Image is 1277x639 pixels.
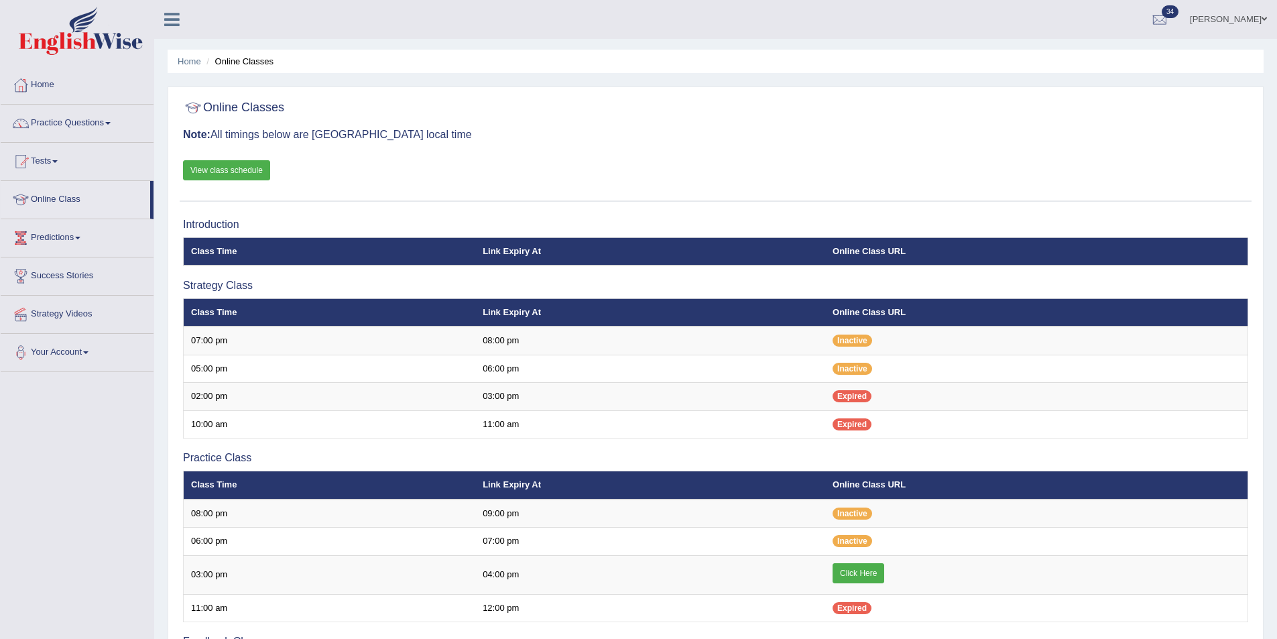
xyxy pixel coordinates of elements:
[833,363,872,375] span: Inactive
[184,528,476,556] td: 06:00 pm
[183,160,270,180] a: View class schedule
[183,219,1248,231] h3: Introduction
[833,508,872,520] span: Inactive
[1,257,154,291] a: Success Stories
[475,528,825,556] td: 07:00 pm
[833,418,871,430] span: Expired
[475,555,825,594] td: 04:00 pm
[183,129,210,140] b: Note:
[184,355,476,383] td: 05:00 pm
[475,471,825,500] th: Link Expiry At
[825,298,1248,327] th: Online Class URL
[203,55,273,68] li: Online Classes
[475,410,825,439] td: 11:00 am
[183,452,1248,464] h3: Practice Class
[1,219,154,253] a: Predictions
[1,334,154,367] a: Your Account
[184,555,476,594] td: 03:00 pm
[475,298,825,327] th: Link Expiry At
[475,500,825,528] td: 09:00 pm
[183,98,284,118] h2: Online Classes
[178,56,201,66] a: Home
[833,390,871,402] span: Expired
[183,280,1248,292] h3: Strategy Class
[475,383,825,411] td: 03:00 pm
[1,181,150,215] a: Online Class
[1,296,154,329] a: Strategy Videos
[184,327,476,355] td: 07:00 pm
[833,535,872,547] span: Inactive
[184,298,476,327] th: Class Time
[1,143,154,176] a: Tests
[475,237,825,266] th: Link Expiry At
[183,129,1248,141] h3: All timings below are [GEOGRAPHIC_DATA] local time
[833,563,884,583] a: Click Here
[184,237,476,266] th: Class Time
[184,471,476,500] th: Class Time
[184,500,476,528] td: 08:00 pm
[825,237,1248,266] th: Online Class URL
[1,66,154,100] a: Home
[475,594,825,622] td: 12:00 pm
[825,471,1248,500] th: Online Class URL
[1162,5,1178,18] span: 34
[184,594,476,622] td: 11:00 am
[184,383,476,411] td: 02:00 pm
[475,355,825,383] td: 06:00 pm
[1,105,154,138] a: Practice Questions
[475,327,825,355] td: 08:00 pm
[833,602,871,614] span: Expired
[184,410,476,439] td: 10:00 am
[833,335,872,347] span: Inactive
